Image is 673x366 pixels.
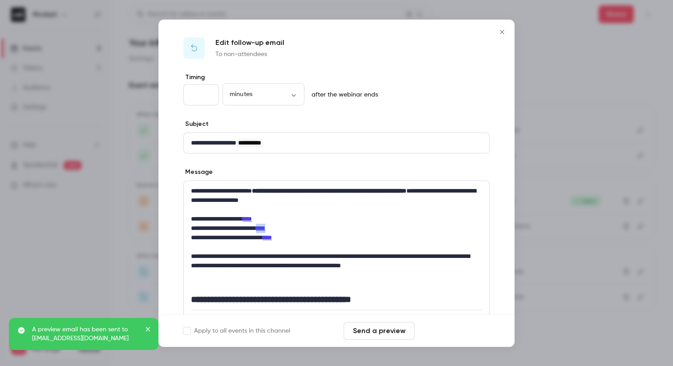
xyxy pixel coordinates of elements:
p: A preview email has been sent to [EMAIL_ADDRESS][DOMAIN_NAME] [32,325,139,343]
p: To non-attendees [215,50,284,59]
button: Close [493,23,511,41]
label: Message [183,168,213,177]
button: Send a preview [344,322,415,340]
div: minutes [223,90,304,99]
p: Edit follow-up email [215,37,284,48]
button: close [145,325,151,336]
label: Timing [183,73,490,82]
label: Subject [183,120,209,129]
button: Save changes [418,322,490,340]
div: editor [184,133,489,153]
label: Apply to all events in this channel [183,326,290,335]
p: after the webinar ends [308,90,378,99]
